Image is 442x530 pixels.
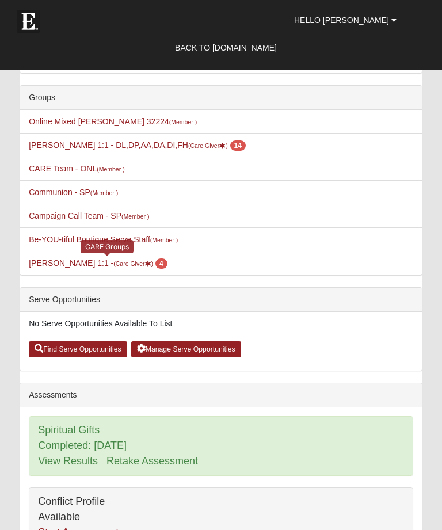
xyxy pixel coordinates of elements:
[38,455,98,467] a: View Results
[29,140,246,150] a: [PERSON_NAME] 1:1 - DL,DP,AA,DA,DI,FH(Care Giver) 14
[155,258,167,269] span: number of pending members
[106,455,198,467] a: Retake Assessment
[20,312,422,335] li: No Serve Opportunities Available To List
[20,383,422,407] div: Assessments
[29,341,127,357] a: Find Serve Opportunities
[230,140,246,151] span: number of pending members
[20,288,422,312] div: Serve Opportunities
[29,417,413,475] div: Spiritual Gifts Completed: [DATE]
[81,240,134,253] div: CARE Groups
[29,117,197,126] a: Online Mixed [PERSON_NAME] 32224(Member )
[166,33,285,62] a: Back to [DOMAIN_NAME]
[17,10,40,33] img: Eleven22 logo
[150,237,178,243] small: (Member )
[20,86,422,110] div: Groups
[97,166,124,173] small: (Member )
[285,6,405,35] a: Hello [PERSON_NAME]
[113,260,153,267] small: (Care Giver )
[131,341,241,357] a: Manage Serve Opportunities
[29,164,124,173] a: CARE Team - ONL(Member )
[169,119,197,125] small: (Member )
[294,16,389,25] span: Hello [PERSON_NAME]
[29,188,118,197] a: Communion - SP(Member )
[121,213,149,220] small: (Member )
[29,235,178,244] a: Be-YOU-tiful Boutique Serve Staff(Member )
[29,258,167,268] a: [PERSON_NAME] 1:1 -(Care Giver) 4
[188,142,228,149] small: (Care Giver )
[29,211,149,220] a: Campaign Call Team - SP(Member )
[90,189,118,196] small: (Member )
